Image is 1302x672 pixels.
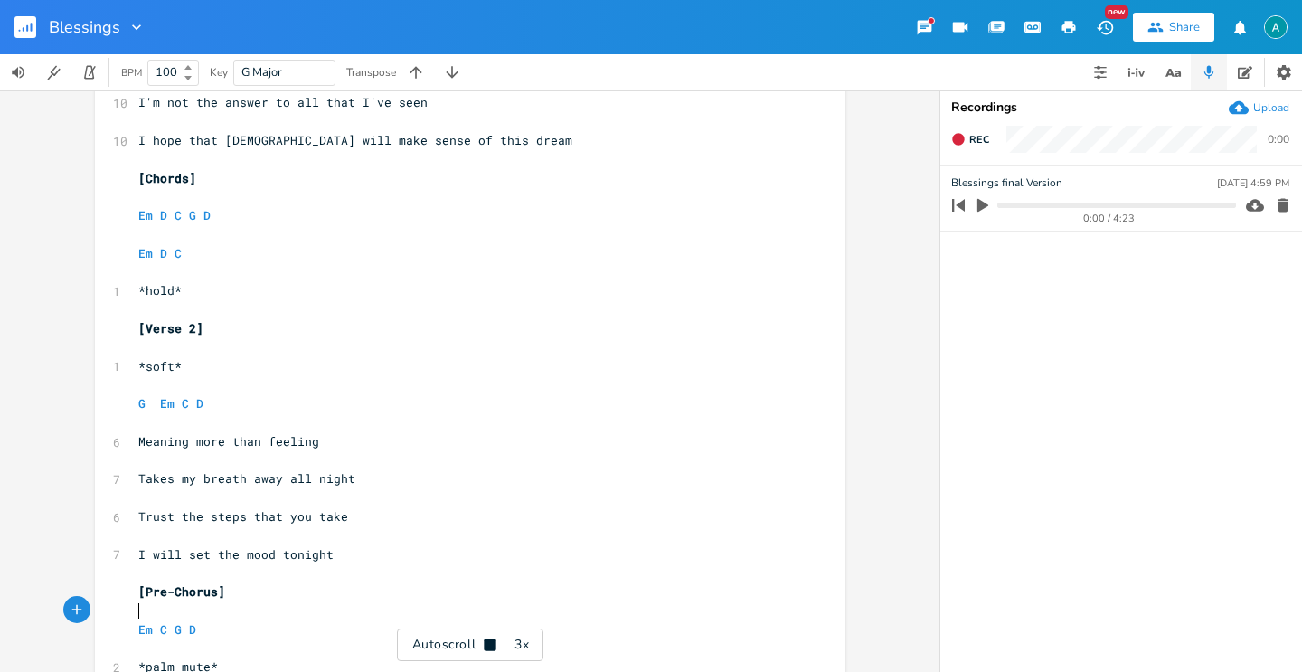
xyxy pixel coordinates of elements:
[182,395,189,412] span: C
[160,621,167,638] span: C
[138,207,153,223] span: Em
[944,125,996,154] button: Rec
[138,170,196,186] span: [Chords]
[138,508,348,525] span: Trust the steps that you take
[138,94,428,110] span: I'm not the answer to all that I've seen
[346,67,396,78] div: Transpose
[175,207,182,223] span: C
[1268,134,1289,145] div: 0:00
[49,19,120,35] span: Blessings
[1229,98,1289,118] button: Upload
[175,621,182,638] span: G
[189,621,196,638] span: D
[196,395,203,412] span: D
[951,175,1062,192] span: Blessings final Version
[138,132,572,148] span: I hope that [DEMOGRAPHIC_DATA] will make sense of this dream
[160,207,167,223] span: D
[1264,15,1288,39] img: Alex
[138,470,355,487] span: Takes my breath away all night
[951,101,1291,114] div: Recordings
[175,245,182,261] span: C
[160,395,175,412] span: Em
[1087,11,1123,43] button: New
[121,68,142,78] div: BPM
[160,245,167,261] span: D
[241,64,282,80] span: G Major
[1133,13,1214,42] button: Share
[210,67,228,78] div: Key
[189,207,196,223] span: G
[138,245,153,261] span: Em
[1253,100,1289,115] div: Upload
[505,629,538,661] div: 3x
[138,583,225,600] span: [Pre-Chorus]
[138,621,153,638] span: Em
[138,320,203,336] span: [Verse 2]
[1217,178,1289,188] div: [DATE] 4:59 PM
[1169,19,1200,35] div: Share
[983,213,1236,223] div: 0:00 / 4:23
[969,133,989,147] span: Rec
[1105,5,1128,19] div: New
[138,433,319,450] span: Meaning more than feeling
[138,546,334,563] span: I will set the mood tonight
[203,207,211,223] span: D
[397,629,543,661] div: Autoscroll
[138,395,146,412] span: G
